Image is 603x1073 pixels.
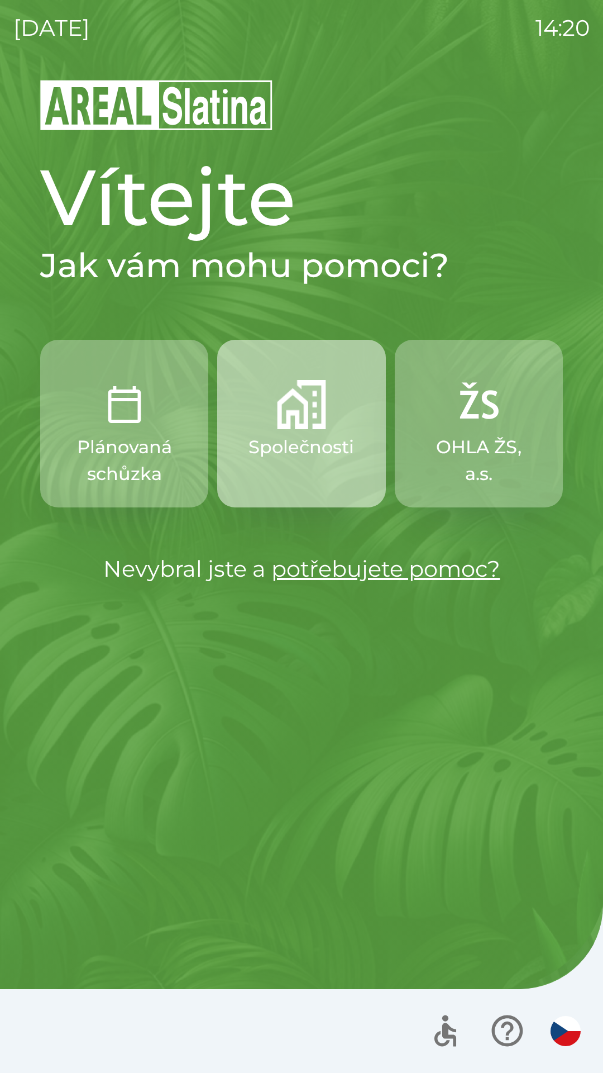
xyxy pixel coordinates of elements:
p: 14:20 [535,11,590,45]
h2: Jak vám mohu pomoci? [40,245,563,286]
p: Plánovaná schůzka [67,434,181,487]
p: Nevybral jste a [40,552,563,586]
button: Plánovaná schůzka [40,340,208,507]
h1: Vítejte [40,150,563,245]
button: OHLA ŽS, a.s. [395,340,563,507]
a: potřebujete pomoc? [271,555,500,582]
img: 58b4041c-2a13-40f9-aad2-b58ace873f8c.png [277,380,326,429]
p: [DATE] [13,11,90,45]
p: Společnosti [248,434,354,460]
p: OHLA ŽS, a.s. [422,434,536,487]
img: 0ea463ad-1074-4378-bee6-aa7a2f5b9440.png [100,380,149,429]
button: Společnosti [217,340,385,507]
img: Logo [40,78,563,132]
img: 9f72f9f4-8902-46ff-b4e6-bc4241ee3c12.png [454,380,503,429]
img: cs flag [551,1016,581,1046]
